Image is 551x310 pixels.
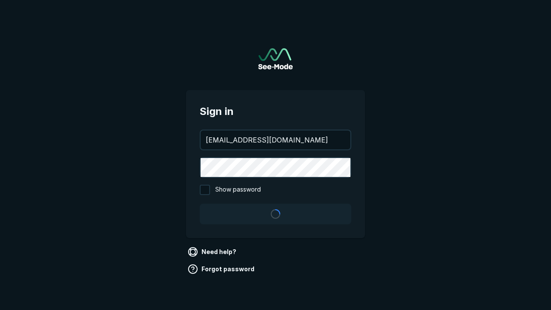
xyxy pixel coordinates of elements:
input: your@email.com [201,130,350,149]
a: Forgot password [186,262,258,276]
span: Show password [215,185,261,195]
a: Go to sign in [258,48,293,69]
span: Sign in [200,104,351,119]
a: Need help? [186,245,240,259]
img: See-Mode Logo [258,48,293,69]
